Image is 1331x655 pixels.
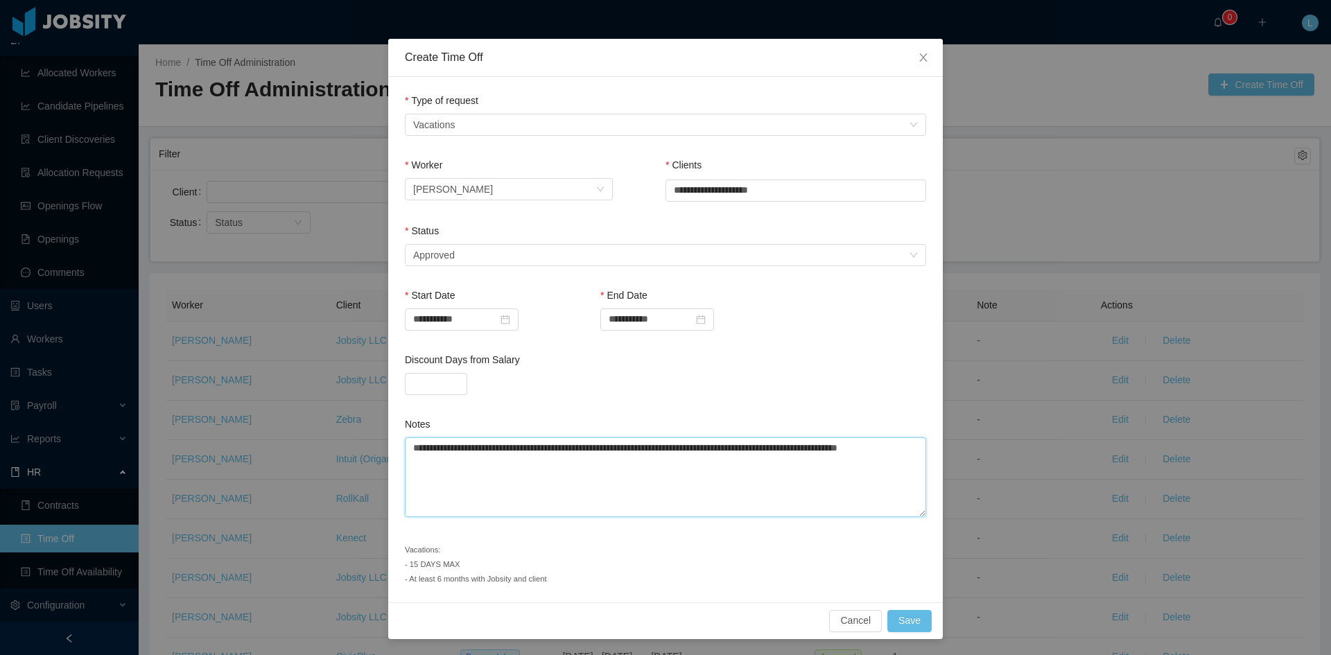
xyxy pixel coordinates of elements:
[413,245,455,265] div: Approved
[829,610,882,632] button: Cancel
[501,315,510,324] i: icon: calendar
[405,354,520,365] label: Discount Days from Salary
[405,419,430,430] label: Notes
[405,159,442,171] label: Worker
[904,39,943,78] button: Close
[405,50,926,65] div: Create Time Off
[696,315,706,324] i: icon: calendar
[600,290,647,301] label: End Date
[665,159,702,171] label: Clients
[413,179,493,200] div: Victor Oliveira
[405,437,926,517] textarea: Notes
[405,545,547,583] small: Vacations: - 15 DAYS MAX - At least 6 months with Jobsity and client
[405,290,455,301] label: Start Date
[406,374,467,394] input: Discount Days from Salary
[413,114,455,135] div: Vacations
[918,52,929,63] i: icon: close
[887,610,932,632] button: Save
[405,225,439,236] label: Status
[405,95,478,106] label: Type of request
